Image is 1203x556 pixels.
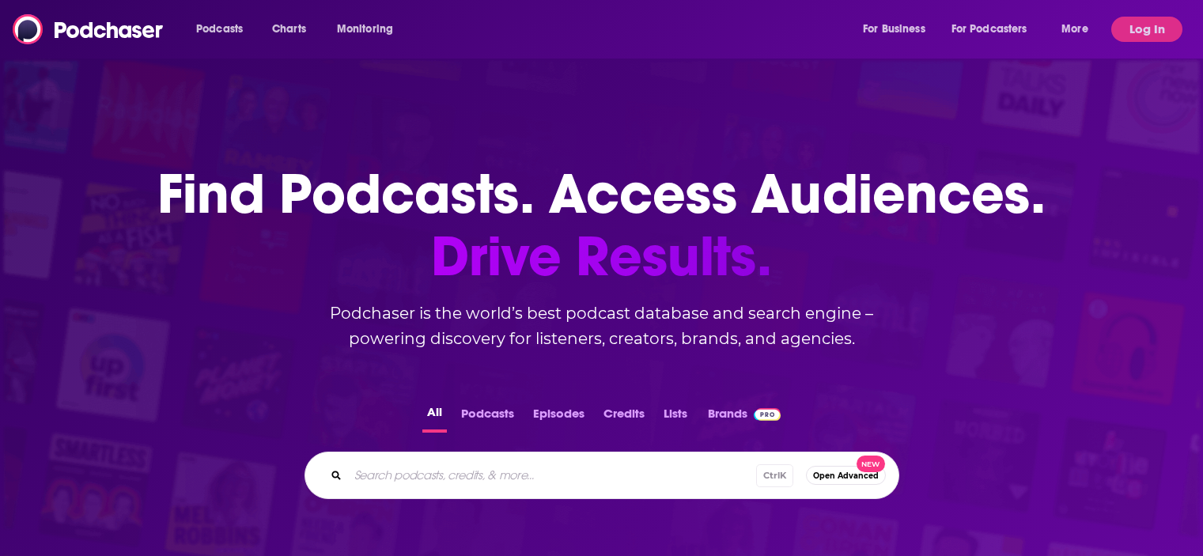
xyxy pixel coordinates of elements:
[157,163,1046,288] h1: Find Podcasts. Access Audiences.
[708,402,781,433] a: BrandsPodchaser Pro
[1111,17,1182,42] button: Log In
[599,402,649,433] button: Credits
[941,17,1050,42] button: open menu
[422,402,447,433] button: All
[262,17,316,42] a: Charts
[196,18,243,40] span: Podcasts
[756,464,793,487] span: Ctrl K
[13,14,165,44] img: Podchaser - Follow, Share and Rate Podcasts
[456,402,519,433] button: Podcasts
[754,408,781,421] img: Podchaser Pro
[157,225,1046,288] span: Drive Results.
[286,301,918,351] h2: Podchaser is the world’s best podcast database and search engine – powering discovery for listene...
[272,18,306,40] span: Charts
[806,466,886,485] button: Open AdvancedNew
[863,18,925,40] span: For Business
[1061,18,1088,40] span: More
[659,402,692,433] button: Lists
[305,452,899,499] div: Search podcasts, credits, & more...
[1050,17,1108,42] button: open menu
[337,18,393,40] span: Monitoring
[348,463,756,488] input: Search podcasts, credits, & more...
[528,402,589,433] button: Episodes
[852,17,945,42] button: open menu
[326,17,414,42] button: open menu
[951,18,1027,40] span: For Podcasters
[813,471,879,480] span: Open Advanced
[185,17,263,42] button: open menu
[857,456,885,472] span: New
